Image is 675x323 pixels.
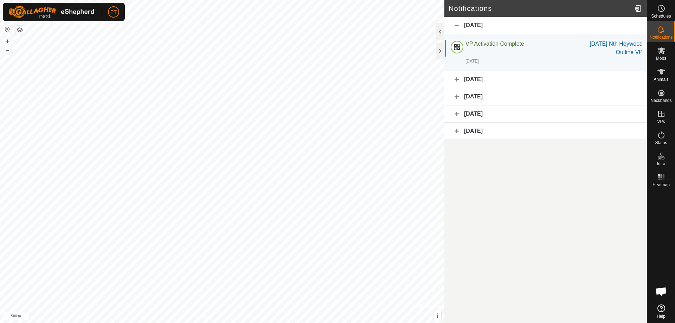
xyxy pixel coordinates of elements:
[655,141,667,145] span: Status
[444,105,647,123] div: [DATE]
[194,314,221,320] a: Privacy Policy
[15,26,24,34] button: Map Layers
[465,41,524,47] span: VP Activation Complete
[650,98,671,103] span: Neckbands
[8,6,96,18] img: Gallagher Logo
[657,314,666,318] span: Help
[444,71,647,88] div: [DATE]
[572,40,643,57] div: [DATE] Nth Heywood Outline VP
[433,312,441,320] button: i
[444,17,647,34] div: [DATE]
[657,162,665,166] span: Infra
[444,88,647,105] div: [DATE]
[650,35,673,39] span: Notifications
[651,281,672,302] div: Open chat
[654,77,669,82] span: Animals
[3,37,12,45] button: +
[657,119,665,124] span: VPs
[656,56,666,60] span: Mobs
[3,25,12,34] button: Reset Map
[437,313,438,319] span: i
[652,183,670,187] span: Heatmap
[229,314,250,320] a: Contact Us
[449,4,632,13] h2: Notifications
[444,123,647,140] div: [DATE]
[651,14,671,18] span: Schedules
[110,8,117,16] span: PT
[647,302,675,321] a: Help
[3,46,12,54] button: –
[465,58,479,64] div: [DATE]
